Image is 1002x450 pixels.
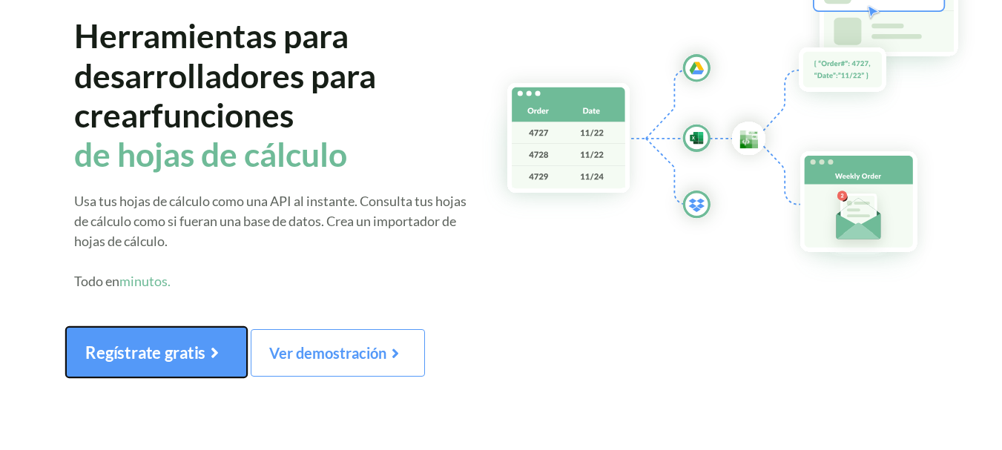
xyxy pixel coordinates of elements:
font: de hojas de cálculo [74,134,347,173]
a: Ver demostración [251,349,425,362]
font: funciones [151,95,294,134]
font: minutos. [119,273,171,289]
font: Ver demostración [269,344,386,362]
button: Ver demostración [251,329,425,377]
font: Todo en [74,273,119,289]
button: Regístrate gratis [66,327,247,377]
font: Regístrate gratis [85,343,205,362]
font: Herramientas para desarrolladores para crear [74,16,376,134]
font: Usa tus hojas de cálculo como una API al instante. Consulta tus hojas de cálculo como si fueran u... [74,193,467,249]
